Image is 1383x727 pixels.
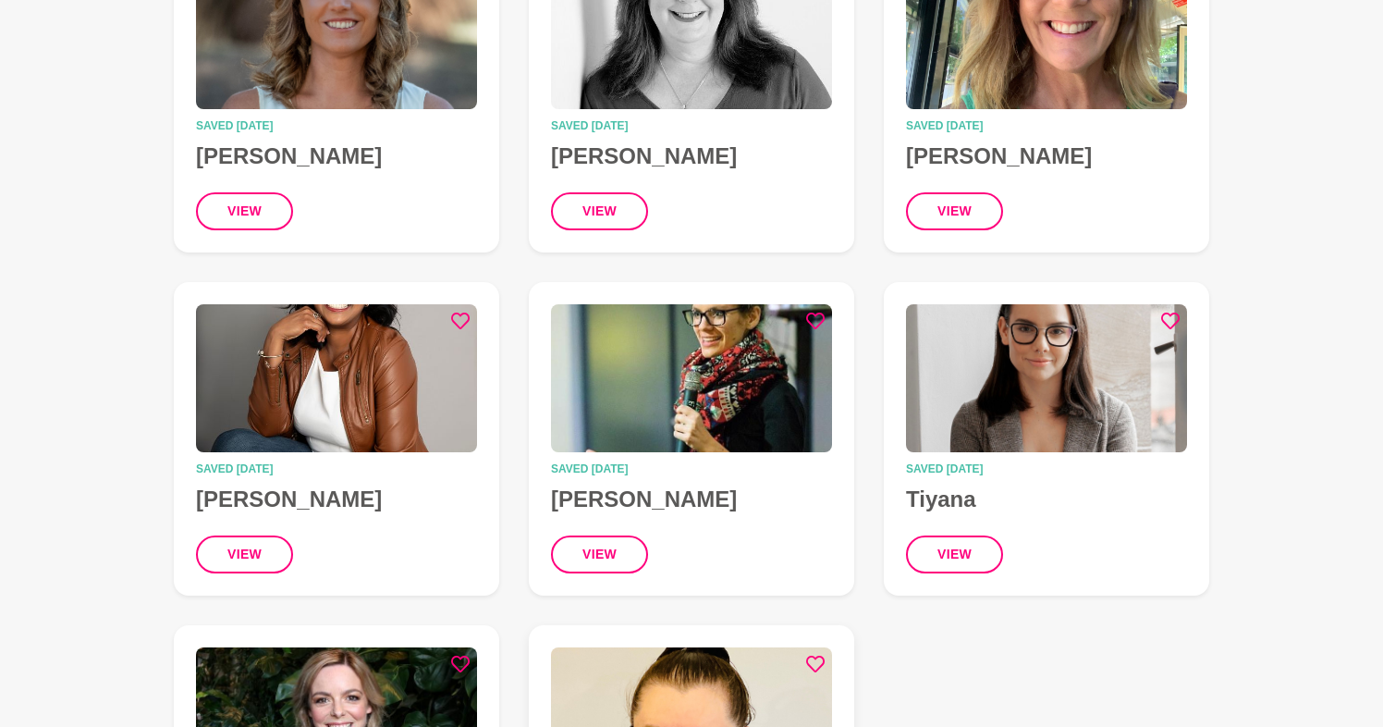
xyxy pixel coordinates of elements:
[906,120,1187,131] time: Saved [DATE]
[906,304,1187,452] img: Tiyana
[174,282,499,596] a: Orine Silveira-McCuskeySaved [DATE][PERSON_NAME]view
[551,304,832,452] img: Amelia Strother
[906,463,1187,474] time: Saved [DATE]
[551,536,648,573] button: view
[196,120,477,131] time: Saved [DATE]
[906,486,1187,513] h4: Tiyana
[196,192,293,230] button: view
[196,536,293,573] button: view
[906,192,1003,230] button: view
[551,463,832,474] time: Saved [DATE]
[551,120,832,131] time: Saved [DATE]
[196,304,477,452] img: Orine Silveira-McCuskey
[529,282,854,596] a: Amelia StrotherSaved [DATE][PERSON_NAME]view
[551,142,832,170] h4: [PERSON_NAME]
[196,486,477,513] h4: [PERSON_NAME]
[906,536,1003,573] button: view
[551,486,832,513] h4: [PERSON_NAME]
[551,192,648,230] button: view
[906,142,1187,170] h4: [PERSON_NAME]
[196,463,477,474] time: Saved [DATE]
[196,142,477,170] h4: [PERSON_NAME]
[884,282,1209,596] a: TiyanaSaved [DATE]Tiyanaview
